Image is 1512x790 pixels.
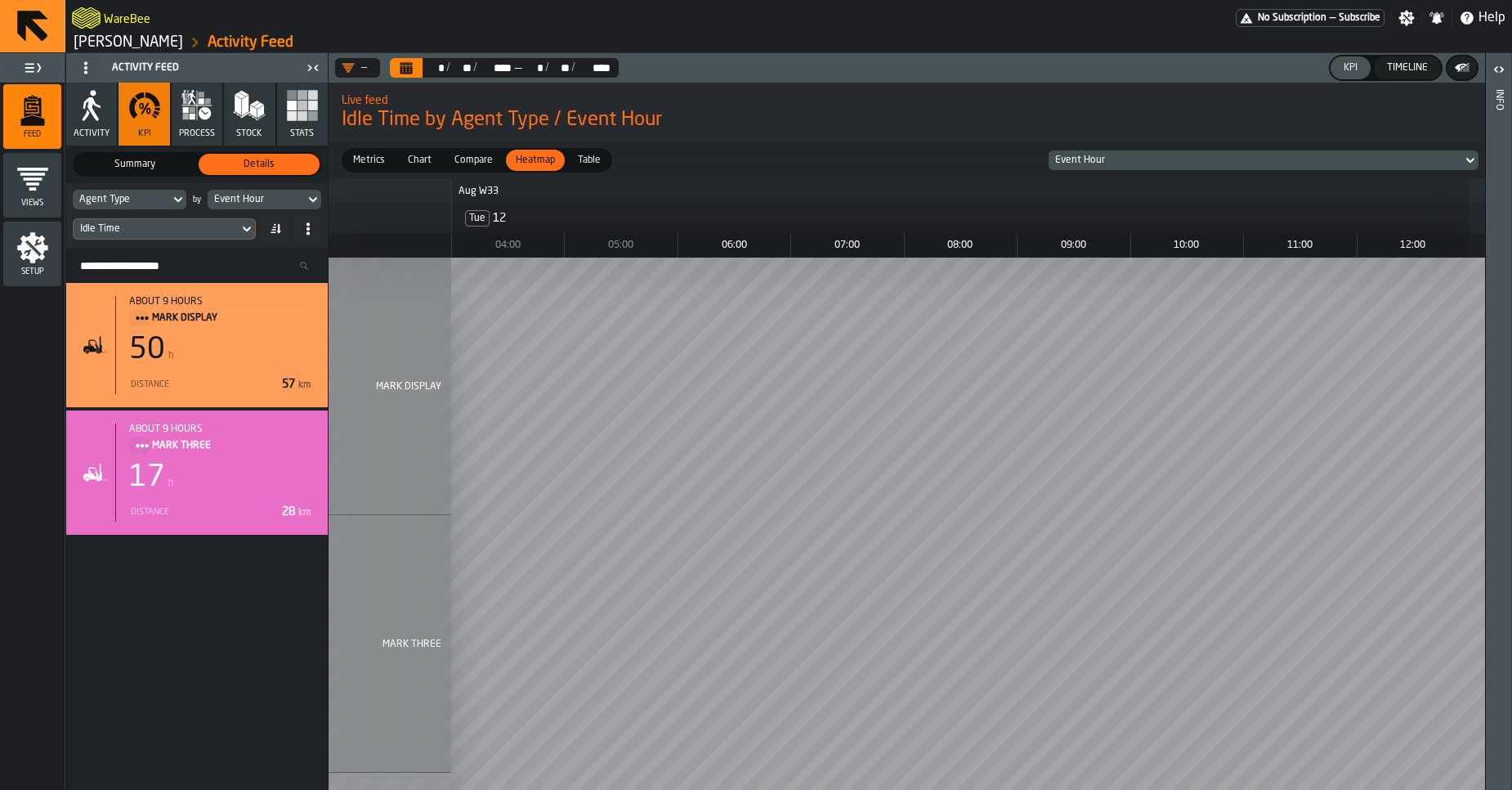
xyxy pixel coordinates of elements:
[66,283,328,407] div: stat-
[152,437,302,455] span: MARK THREE
[138,128,151,139] span: KPI
[69,55,302,81] div: Activity Feed
[571,61,575,74] div: /
[329,83,1485,141] div: title-Idle Time by Agent Type / Event Hour
[72,33,789,52] nav: Breadcrumb
[1452,8,1512,28] label: button-toggle-Help
[342,61,367,74] div: DropdownMenuValue-
[74,154,195,175] div: thumb
[1357,233,1469,258] div: hour: 12:00
[73,190,186,209] div: DropdownMenuValue-agentType
[390,58,423,78] button: Select date range
[129,373,315,394] div: StatList-item-Distance
[1487,56,1510,86] label: button-toggle-Open
[282,506,315,518] span: 28
[1478,8,1505,28] span: Help
[1330,12,1335,24] span: —
[493,212,506,225] span: 12
[80,223,232,235] div: DropdownMenuValue-idleTimeMs
[73,218,256,240] div: DropdownMenuValue-idleTimeMs
[3,84,61,150] li: menu Feed
[443,148,504,173] label: button-switch-multi-Compare
[197,152,321,177] label: button-switch-multi-Details
[129,296,315,327] div: Title
[208,34,293,52] a: link-to-/wh/i/1653e8cc-126b-480f-9c47-e01e76aa4a88/feed/005d0a57-fc0b-4500-9842-3456f0aceb58
[3,153,61,218] li: menu Views
[3,267,61,276] span: Setup
[329,258,451,515] div: MARK DISPLAY
[1049,150,1478,170] div: DropdownMenuValue-eventHour
[129,500,315,522] div: StatList-item-Distance
[74,128,110,139] span: Activity
[1422,10,1452,26] label: button-toggle-Notifications
[208,190,321,209] div: DropdownMenuValue-eventHour
[568,150,611,171] div: thumb
[129,507,275,518] div: Distance
[347,153,391,168] span: Metrics
[398,150,441,171] div: thumb
[329,515,451,773] div: MARK THREE
[390,58,619,78] div: Select date range
[129,296,315,307] div: about 9 hours
[513,61,523,74] span: —
[477,61,513,74] div: Select date range
[424,61,446,74] div: Select date range
[1017,233,1129,258] div: hour: 09:00
[564,233,676,258] div: hour: 05:00
[343,150,395,171] div: thumb
[1236,9,1385,27] div: Menu Subscription
[575,61,611,74] div: Select date range
[214,194,298,205] div: DropdownMenuValue-eventHour
[74,34,183,52] a: link-to-/wh/i/1653e8cc-126b-480f-9c47-e01e76aa4a88/simulations
[1130,233,1242,258] div: hour: 10:00
[129,334,165,366] div: 50
[451,233,563,258] div: hour: 04:00
[199,154,320,175] div: thumb
[1055,155,1456,166] div: DropdownMenuValue-eventHour
[168,350,174,361] span: h
[571,153,607,168] span: Table
[445,150,503,171] div: thumb
[678,233,790,258] div: hour: 06:00
[1486,53,1511,790] header: Info
[506,150,565,171] div: thumb
[1374,56,1441,79] button: button-Timeline
[236,128,262,139] span: Stock
[3,222,61,287] li: menu Setup
[350,639,441,650] span: MARK THREE
[1236,9,1385,27] a: link-to-/wh/i/1653e8cc-126b-480f-9c47-e01e76aa4a88/pricing/
[168,478,174,489] span: h
[401,153,438,168] span: Chart
[1380,62,1434,74] div: Timeline
[72,3,101,33] a: logo-header
[1447,56,1477,79] button: button-
[104,10,150,26] h2: Sub Title
[350,381,441,393] span: MARK DISPLAY
[904,233,1016,258] div: hour: 08:00
[202,157,316,172] span: Details
[545,61,549,74] div: /
[129,424,315,455] div: Title
[79,194,163,205] div: DropdownMenuValue-agentType
[566,148,612,173] label: button-switch-multi-Table
[1337,62,1364,74] div: KPI
[73,152,197,177] label: button-switch-multi-Summary
[790,233,902,258] div: hour: 07:00
[448,153,499,168] span: Compare
[465,210,490,227] span: Tue
[335,58,380,78] div: DropdownMenuValue-
[3,130,61,139] span: Feed
[1331,56,1371,79] button: button-KPI
[179,128,215,139] span: process
[1392,10,1421,26] label: button-toggle-Settings
[509,153,561,168] span: Heatmap
[290,128,314,139] span: Stats
[129,379,275,390] div: Distance
[396,148,443,173] label: button-switch-multi-Chart
[1493,86,1505,786] div: Info
[1243,233,1355,258] div: hour: 11:00
[3,56,61,79] label: button-toggle-Toggle Full Menu
[282,379,315,390] span: 57
[78,157,192,172] span: Summary
[504,148,566,173] label: button-switch-multi-Heatmap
